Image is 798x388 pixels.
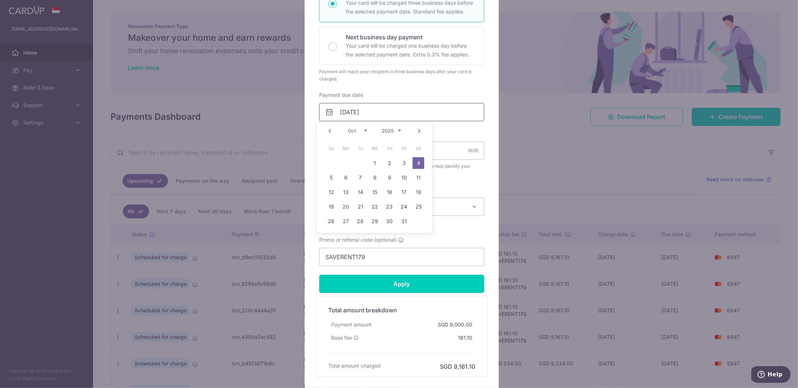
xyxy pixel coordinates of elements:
span: Tuesday [354,143,366,154]
a: 30 [384,215,395,227]
p: Your card will be charged one business day before the selected payment date. Extra 0.3% fee applies. [346,41,475,59]
a: 14 [354,186,366,198]
a: 19 [325,201,337,213]
a: 7 [354,172,366,183]
a: 2 [384,157,395,169]
iframe: Opens a widget where you can find more information [751,366,791,384]
span: Friday [398,143,410,154]
a: 12 [325,186,337,198]
input: DD / MM / YYYY [319,103,484,121]
a: 11 [413,172,424,183]
h6: Total amount charged [328,362,381,369]
span: Thursday [384,143,395,154]
a: Next [415,127,424,135]
a: 15 [369,186,381,198]
a: 13 [340,186,352,198]
a: 8 [369,172,381,183]
div: Payment will reach your recipient in three business days after your card is charged. [319,68,484,83]
a: 25 [413,201,424,213]
a: 4 [413,157,424,169]
span: Wednesday [369,143,381,154]
h6: SGD 9,161.10 [440,362,475,371]
a: 16 [384,186,395,198]
a: 1 [369,157,381,169]
a: 27 [340,215,352,227]
input: Apply [319,275,484,293]
a: 29 [369,215,381,227]
a: 31 [398,215,410,227]
a: 21 [354,201,366,213]
div: 161.10 [455,331,475,344]
a: 6 [340,172,352,183]
a: Prev [325,127,334,135]
span: Saturday [413,143,424,154]
span: Sunday [325,143,337,154]
a: 23 [384,201,395,213]
div: SGD 9,000.00 [435,318,475,331]
a: 20 [340,201,352,213]
a: 28 [354,215,366,227]
a: 24 [398,201,410,213]
h5: Total amount breakdown [328,306,475,314]
label: Payment due date [319,91,363,99]
span: Monday [340,143,352,154]
a: 9 [384,172,395,183]
div: 19/35 [468,147,478,154]
div: Payment amount [328,318,374,331]
a: 18 [413,186,424,198]
a: 3 [398,157,410,169]
a: 26 [325,215,337,227]
a: 17 [398,186,410,198]
a: 5 [325,172,337,183]
a: 10 [398,172,410,183]
p: Next business day payment [346,33,475,41]
span: Base fee [331,334,352,341]
a: 22 [369,201,381,213]
span: Promo or referral code (optional) [319,236,397,244]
